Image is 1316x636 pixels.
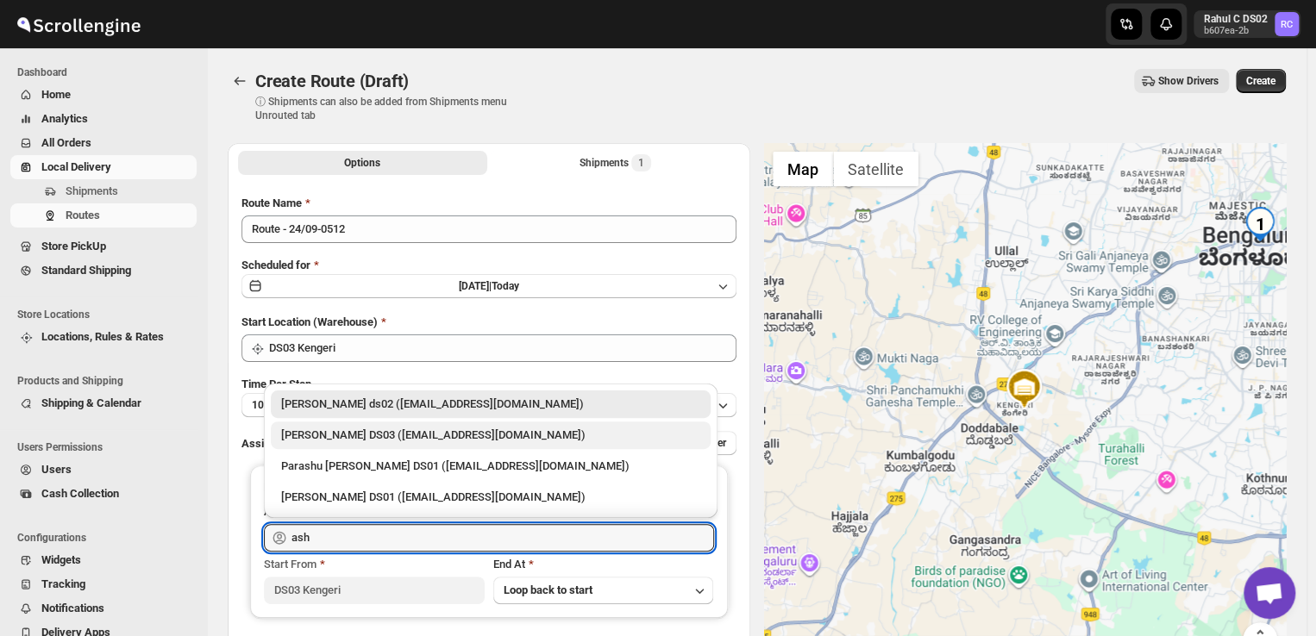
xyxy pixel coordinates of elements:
[1236,69,1286,93] button: Create
[10,458,197,482] button: Users
[269,334,736,362] input: Search location
[1243,207,1277,241] div: 1
[833,152,918,186] button: Show satellite imagery
[281,458,700,475] div: Parashu [PERSON_NAME] DS01 ([EMAIL_ADDRESS][DOMAIN_NAME])
[41,240,106,253] span: Store PickUp
[241,315,378,328] span: Start Location (Warehouse)
[1158,74,1219,88] span: Show Drivers
[10,107,197,131] button: Analytics
[1244,567,1295,619] div: Open chat
[252,398,304,412] span: 10 minutes
[1134,69,1229,93] button: Show Drivers
[17,531,198,545] span: Configurations
[241,377,311,390] span: Time Per Stop
[41,602,104,614] span: Notifications
[1194,10,1300,38] button: User menu
[66,184,118,197] span: Shipments
[41,112,88,125] span: Analytics
[14,3,143,46] img: ScrollEngine
[264,390,718,418] li: Rashidul ds02 (vaseno4694@minduls.com)
[241,215,736,243] input: Eg: Bengaluru Route
[41,88,71,101] span: Home
[241,196,302,209] span: Route Name
[255,71,409,91] span: Create Route (Draft)
[1281,19,1293,30] text: RC
[41,577,85,590] span: Tracking
[264,449,718,480] li: Parashu Veera Kesavan DS01 (biwenel172@amcret.com)
[493,556,714,573] div: End At
[17,65,198,79] span: Dashboard
[41,463,72,476] span: Users
[238,151,487,175] button: All Route Options
[17,440,198,454] span: Users Permissions
[1204,26,1268,36] p: b607ea-2b
[17,374,198,388] span: Products and Shipping
[10,179,197,203] button: Shipments
[492,280,519,292] span: Today
[10,391,197,415] button: Shipping & Calendar
[638,156,644,170] span: 1
[1275,12,1299,36] span: Rahul C DS02
[491,151,740,175] button: Selected Shipments
[255,95,527,122] p: ⓘ Shipments can also be added from Shipments menu Unrouted tab
[241,274,736,298] button: [DATE]|Today
[41,136,91,149] span: All Orders
[41,487,119,500] span: Cash Collection
[41,553,81,566] span: Widgets
[41,396,141,409] span: Shipping & Calendar
[241,437,288,450] span: Assign to
[241,393,736,417] button: 10 minutes
[10,482,197,506] button: Cash Collection
[1204,12,1268,26] p: Rahul C DS02
[10,131,197,155] button: All Orders
[41,330,164,343] span: Locations, Rules & Rates
[10,548,197,572] button: Widgets
[773,152,833,186] button: Show street map
[651,436,726,450] span: Add More Driver
[1246,74,1275,88] span: Create
[281,396,700,413] div: [PERSON_NAME] ds02 ([EMAIL_ADDRESS][DOMAIN_NAME])
[17,308,198,321] span: Store Locations
[10,596,197,620] button: Notifications
[504,583,592,596] span: Loop back to start
[10,83,197,107] button: Home
[41,264,131,277] span: Standard Shipping
[493,577,714,604] button: Loop back to start
[580,154,651,171] div: Shipments
[228,69,252,93] button: Routes
[281,427,700,444] div: [PERSON_NAME] DS03 ([EMAIL_ADDRESS][DOMAIN_NAME])
[10,203,197,228] button: Routes
[264,480,718,511] li: Ashraf Ali DS01 (matice5369@anysilo.com)
[344,156,380,170] span: Options
[281,489,700,506] div: [PERSON_NAME] DS01 ([EMAIL_ADDRESS][DOMAIN_NAME])
[10,325,197,349] button: Locations, Rules & Rates
[41,160,111,173] span: Local Delivery
[291,524,714,552] input: Search assignee
[66,209,100,221] span: Routes
[264,418,718,449] li: ashik uddin DS03 (katiri8361@kimdyn.com)
[264,558,316,571] span: Start From
[241,259,310,271] span: Scheduled for
[10,572,197,596] button: Tracking
[459,280,492,292] span: [DATE] |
